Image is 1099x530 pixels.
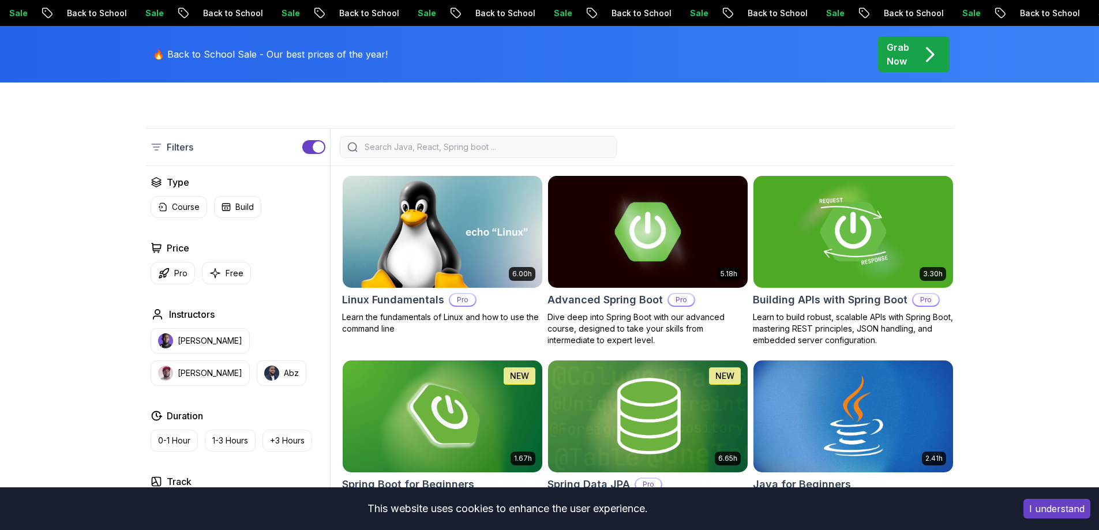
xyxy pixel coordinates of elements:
a: Advanced Spring Boot card5.18hAdvanced Spring BootProDive deep into Spring Boot with our advanced... [547,175,748,346]
p: Filters [167,140,193,154]
p: Back to School [943,7,1021,19]
input: Search Java, React, Spring boot ... [362,141,609,153]
p: Dive deep into Spring Boot with our advanced course, designed to take your skills from intermedia... [547,311,748,346]
h2: Track [167,475,192,488]
p: Course [172,201,200,213]
p: Back to School [807,7,885,19]
p: 2.41h [925,454,943,463]
p: Grab Now [887,40,909,68]
p: 1.67h [514,454,532,463]
a: Spring Boot for Beginners card1.67hNEWSpring Boot for BeginnersBuild a CRUD API with Spring Boot ... [342,360,543,519]
p: NEW [510,370,529,382]
p: Back to School [534,7,613,19]
a: Linux Fundamentals card6.00hLinux FundamentalsProLearn the fundamentals of Linux and how to use t... [342,175,543,334]
p: Pro [636,479,661,490]
div: This website uses cookies to enhance the user experience. [9,496,1006,521]
button: 1-3 Hours [205,430,256,452]
p: Learn the fundamentals of Linux and how to use the command line [342,311,543,334]
p: Pro [913,294,939,306]
p: Pro [450,294,475,306]
button: Course [151,196,207,218]
img: Java for Beginners card [753,360,953,472]
p: Build [235,201,254,213]
p: Sale [340,7,377,19]
h2: Instructors [169,307,215,321]
button: Pro [151,262,195,284]
img: Linux Fundamentals card [343,176,542,288]
button: instructor img[PERSON_NAME] [151,328,250,354]
a: Spring Data JPA card6.65hNEWSpring Data JPAProMaster database management, advanced querying, and ... [547,360,748,519]
a: Java for Beginners card2.41hJava for BeginnersBeginner-friendly Java course for essential program... [753,360,954,519]
img: instructor img [264,366,279,381]
p: Sale [204,7,241,19]
p: Sale [477,7,513,19]
h2: Spring Data JPA [547,476,630,493]
p: Back to School [398,7,477,19]
img: instructor img [158,333,173,348]
p: Sale [1021,7,1058,19]
p: [PERSON_NAME] [178,335,242,347]
h2: Spring Boot for Beginners [342,476,474,493]
p: 6.65h [718,454,737,463]
button: Accept cookies [1023,499,1090,518]
h2: Duration [167,409,203,423]
p: [PERSON_NAME] [178,367,242,379]
p: 3.30h [923,269,943,279]
p: Back to School [670,7,749,19]
p: 1-3 Hours [212,435,248,446]
button: Build [214,196,261,218]
p: Sale [68,7,105,19]
h2: Advanced Spring Boot [547,292,663,308]
a: Building APIs with Spring Boot card3.30hBuilding APIs with Spring BootProLearn to build robust, s... [753,175,954,346]
p: 6.00h [512,269,532,279]
p: Sale [613,7,650,19]
p: 5.18h [721,269,737,279]
p: 🔥 Back to School Sale - Our best prices of the year! [153,47,388,61]
p: NEW [715,370,734,382]
button: +3 Hours [262,430,312,452]
h2: Java for Beginners [753,476,851,493]
img: instructor img [158,366,173,381]
p: Learn to build robust, scalable APIs with Spring Boot, mastering REST principles, JSON handling, ... [753,311,954,346]
h2: Price [167,241,189,255]
p: Pro [174,268,187,279]
p: Sale [749,7,786,19]
p: Back to School [126,7,204,19]
button: instructor imgAbz [257,360,306,386]
p: +3 Hours [270,435,305,446]
p: Sale [885,7,922,19]
img: Spring Data JPA card [548,360,748,472]
button: instructor img[PERSON_NAME] [151,360,250,386]
img: Advanced Spring Boot card [548,176,748,288]
p: Back to School [262,7,340,19]
h2: Linux Fundamentals [342,292,444,308]
button: Free [202,262,251,284]
img: Spring Boot for Beginners card [343,360,542,472]
p: Abz [284,367,299,379]
p: 0-1 Hour [158,435,190,446]
button: 0-1 Hour [151,430,198,452]
img: Building APIs with Spring Boot card [753,176,953,288]
p: Pro [669,294,694,306]
h2: Type [167,175,189,189]
h2: Building APIs with Spring Boot [753,292,907,308]
p: Free [226,268,243,279]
